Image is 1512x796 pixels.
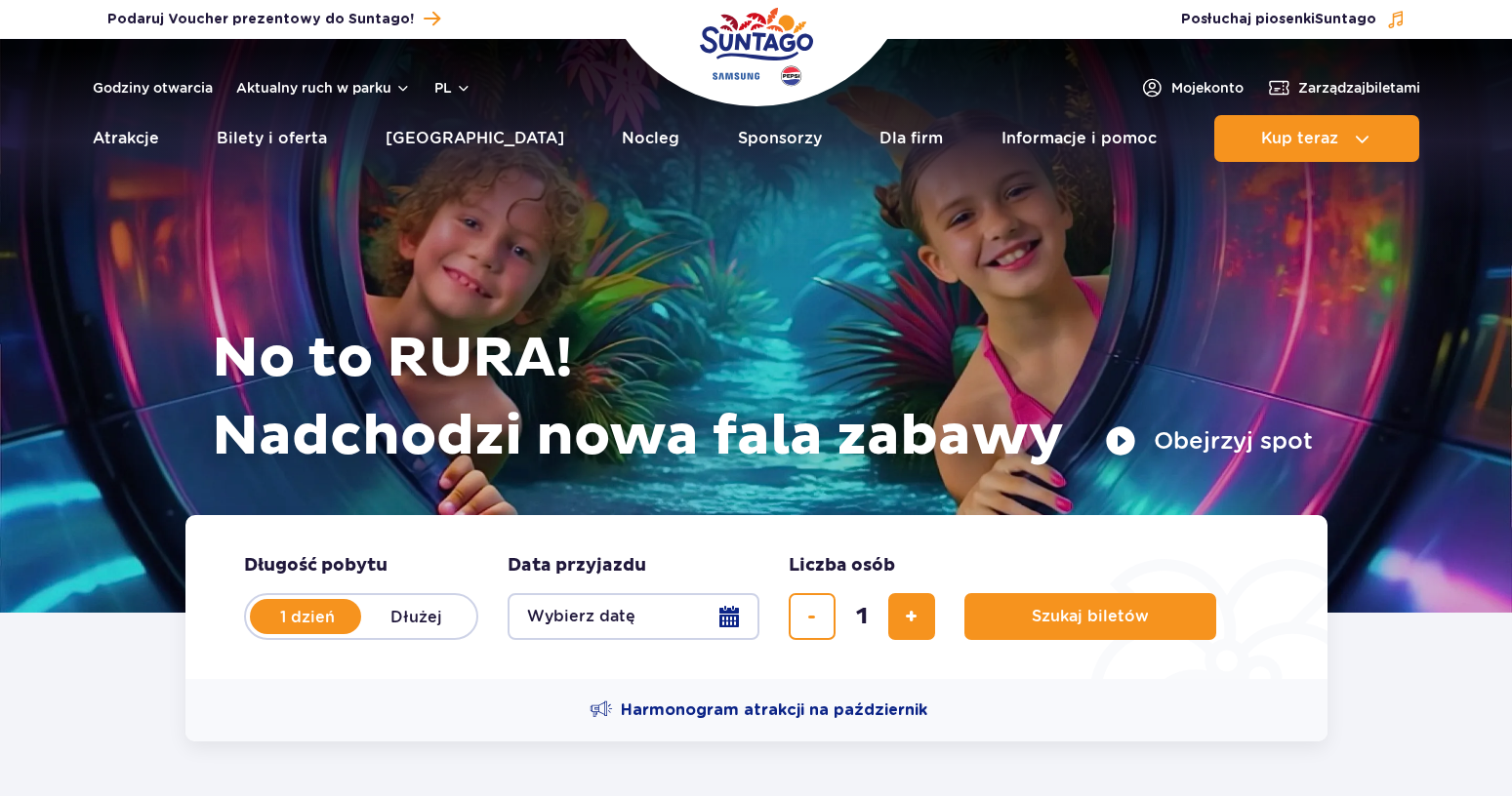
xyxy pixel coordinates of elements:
a: Nocleg [622,115,679,162]
button: Szukaj biletów [964,593,1216,640]
a: Informacje i pomoc [1001,115,1157,162]
button: Wybierz datę [508,593,759,640]
a: [GEOGRAPHIC_DATA] [386,115,564,162]
span: Kup teraz [1261,130,1338,147]
a: Zarządzajbiletami [1267,76,1420,99]
label: 1 dzień [252,596,363,637]
a: Bilety i oferta [217,115,327,162]
button: Obejrzyj spot [1105,425,1313,457]
form: Planowanie wizyty w Park of Poland [185,515,1328,679]
a: Podaruj Voucher prezentowy do Suntago! [107,6,440,32]
span: Harmonogram atrakcji na październik [621,699,927,721]
button: pl [434,78,471,98]
button: Kup teraz [1214,115,1419,162]
span: Liczba osób [789,554,895,577]
label: Dłużej [361,596,472,637]
input: liczba biletów [838,593,885,640]
a: Mojekonto [1140,76,1244,99]
span: Zarządzaj biletami [1298,78,1420,98]
span: Posłuchaj piosenki [1181,10,1376,29]
span: Suntago [1315,13,1376,26]
h1: No to RURA! Nadchodzi nowa fala zabawy [212,320,1313,476]
span: Szukaj biletów [1032,608,1149,625]
button: Aktualny ruch w parku [236,80,411,96]
span: Długość pobytu [244,554,388,577]
a: Dla firm [879,115,943,162]
a: Godziny otwarcia [93,78,213,98]
span: Podaruj Voucher prezentowy do Suntago! [107,10,414,29]
button: Posłuchaj piosenkiSuntago [1181,10,1406,29]
button: usuń bilet [789,593,836,640]
span: Data przyjazdu [508,554,646,577]
span: Moje konto [1171,78,1244,98]
a: Harmonogram atrakcji na październik [590,698,927,722]
button: dodaj bilet [888,593,935,640]
a: Sponsorzy [738,115,822,162]
a: Atrakcje [93,115,159,162]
